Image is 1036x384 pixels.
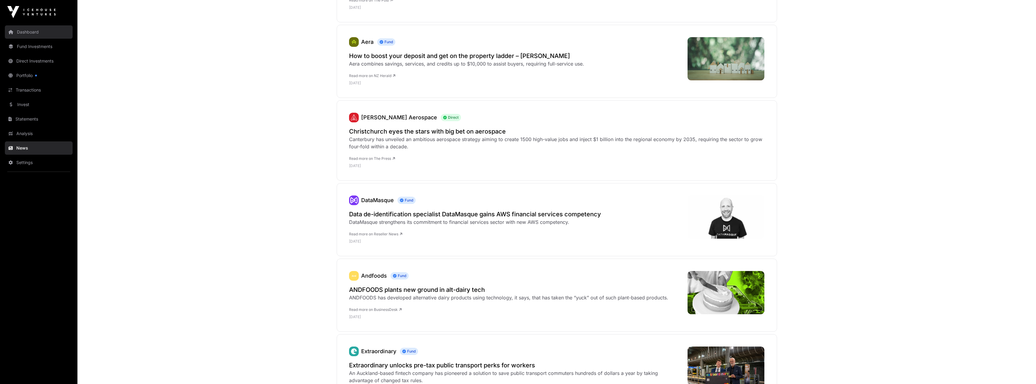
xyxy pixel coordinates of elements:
span: Direct [441,114,461,121]
a: Read more on NZ Herald [349,73,395,78]
a: Andfoods [361,273,387,279]
div: Canterbury has unveiled an ambitious aerospace strategy aiming to create 1500 high-value jobs and... [349,136,765,150]
img: XQ5E74CTZFAFFI5MEDWOM6FYPI.jpg [688,37,765,80]
a: News [5,141,73,155]
a: DataMasque [361,197,394,203]
a: [PERSON_NAME] Aerospace [361,114,437,121]
a: ANDFOODS plants new ground in alt-dairy tech [349,286,668,294]
span: Fund [397,197,416,204]
p: [DATE] [349,315,668,319]
a: Portfolio [5,69,73,82]
img: Screenshot-2024-04-28-at-11.18.25%E2%80%AFAM.png [349,37,359,47]
img: andfoods354.png [349,271,359,281]
div: Aera combines savings, services, and credits up to $10,000 to assist buyers, requiring full-servi... [349,60,584,67]
img: ANDFOODS-Biz-of-Food.jpg [688,271,765,314]
div: DataMasque strengthens its commitment to financial services sector with new AWS competency. [349,218,601,226]
a: Data de-identification specialist DataMasque gains AWS financial services competency [349,210,601,218]
a: Extraordinary [349,347,359,356]
a: Analysis [5,127,73,140]
iframe: Chat Widget [1006,355,1036,384]
a: Settings [5,156,73,169]
span: Fund [400,348,418,355]
a: Andfoods [349,271,359,281]
a: Read more on Reseller News [349,232,402,236]
a: Extraordinary unlocks pre-tax public transport perks for workers [349,361,681,369]
a: Dashboard [5,25,73,39]
span: Fund [391,272,409,279]
div: ANDFOODS has developed alternative dairy products using technology, it says, that has taken the “... [349,294,668,301]
img: Dawn-Icon.svg [349,113,359,122]
a: Read more on BusinessDesk [349,307,402,312]
a: Transactions [5,83,73,97]
a: Fund Investments [5,40,73,53]
a: Dawn Aerospace [349,113,359,122]
a: Aera [349,37,359,47]
span: Fund [377,38,395,46]
a: Statements [5,112,73,126]
a: Read more on The Press [349,156,395,161]
a: Extraordinary [361,348,396,354]
img: Datamasque-Icon.svg [349,195,359,205]
a: Direct Investments [5,54,73,68]
p: [DATE] [349,81,584,86]
a: Aera [361,39,374,45]
a: DataMasque [349,195,359,205]
p: [DATE] [349,239,601,244]
img: 4012055-0-42442700-1750806361-Grant-de-Leeuw.jpg [688,195,765,239]
p: [DATE] [349,163,765,168]
a: How to boost your deposit and get on the property ladder – [PERSON_NAME] [349,52,584,60]
img: output-onlinepngtools---2025-04-04T105842.413.png [349,347,359,356]
div: An Auckland-based fintech company has pioneered a solution to save public transport commuters hun... [349,369,681,384]
p: [DATE] [349,5,765,10]
a: Invest [5,98,73,111]
img: Icehouse Ventures Logo [7,6,56,18]
a: Christchurch eyes the stars with big bet on aerospace [349,127,765,136]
